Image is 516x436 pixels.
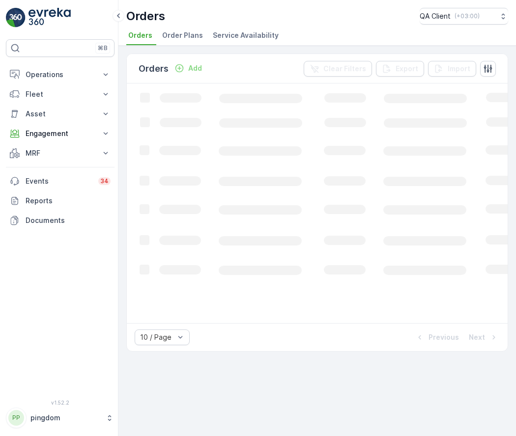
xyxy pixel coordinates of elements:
[323,64,366,74] p: Clear Filters
[414,331,460,343] button: Previous
[128,30,152,40] span: Orders
[30,413,101,423] p: pingdom
[26,196,111,206] p: Reports
[98,44,108,52] p: ⌘B
[448,64,470,74] p: Import
[6,211,115,230] a: Documents
[6,104,115,124] button: Asset
[26,176,92,186] p: Events
[6,124,115,143] button: Engagement
[6,400,115,406] span: v 1.52.2
[213,30,279,40] span: Service Availability
[376,61,424,77] button: Export
[26,109,95,119] p: Asset
[396,64,418,74] p: Export
[162,30,203,40] span: Order Plans
[6,171,115,191] a: Events34
[420,8,508,25] button: QA Client(+03:00)
[6,191,115,211] a: Reports
[468,331,500,343] button: Next
[26,70,95,80] p: Operations
[304,61,372,77] button: Clear Filters
[26,216,111,225] p: Documents
[29,8,71,27] img: logo_light-DOdMpM7g.png
[6,143,115,163] button: MRF
[26,148,95,158] p: MRF
[420,11,451,21] p: QA Client
[100,177,109,185] p: 34
[6,84,115,104] button: Fleet
[6,8,26,27] img: logo
[8,410,24,426] div: PP
[455,12,480,20] p: ( +03:00 )
[126,8,165,24] p: Orders
[171,62,206,74] button: Add
[188,63,202,73] p: Add
[6,408,115,428] button: PPpingdom
[26,89,95,99] p: Fleet
[6,65,115,84] button: Operations
[428,61,476,77] button: Import
[429,332,459,342] p: Previous
[139,62,169,76] p: Orders
[26,129,95,138] p: Engagement
[469,332,485,342] p: Next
